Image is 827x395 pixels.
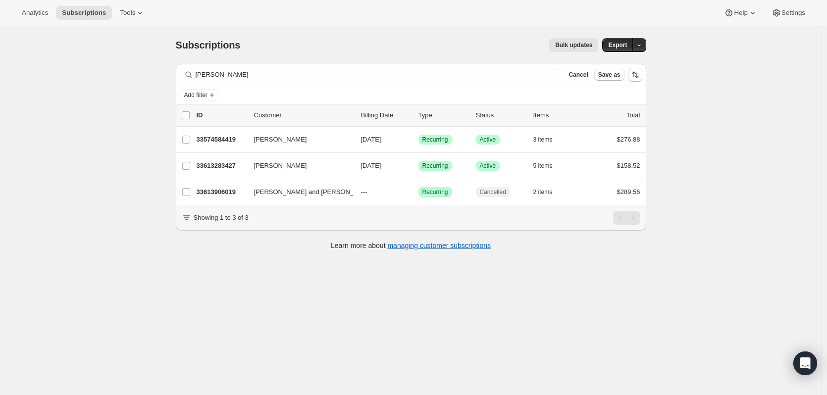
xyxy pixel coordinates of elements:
[422,188,448,196] span: Recurring
[16,6,54,20] button: Analytics
[476,110,525,120] p: Status
[114,6,151,20] button: Tools
[387,242,491,249] a: managing customer subscriptions
[62,9,106,17] span: Subscriptions
[569,71,588,79] span: Cancel
[56,6,112,20] button: Subscriptions
[594,69,624,81] button: Save as
[197,185,640,199] div: 33613906019[PERSON_NAME] and [PERSON_NAME]---SuccessRecurringCancelled2 items$289.56
[549,38,598,52] button: Bulk updates
[422,136,448,144] span: Recurring
[361,110,411,120] p: Billing Date
[602,38,633,52] button: Export
[533,159,564,173] button: 5 items
[361,136,381,143] span: [DATE]
[766,6,811,20] button: Settings
[533,188,553,196] span: 2 items
[254,135,307,145] span: [PERSON_NAME]
[248,132,347,148] button: [PERSON_NAME]
[120,9,135,17] span: Tools
[533,136,553,144] span: 3 items
[254,110,353,120] p: Customer
[361,188,367,196] span: ---
[197,187,246,197] p: 33613906019
[718,6,763,20] button: Help
[533,133,564,147] button: 3 items
[422,162,448,170] span: Recurring
[194,213,249,223] p: Showing 1 to 3 of 3
[196,68,559,82] input: Filter subscribers
[197,159,640,173] div: 33613283427[PERSON_NAME][DATE]SuccessRecurringSuccessActive5 items$158.52
[626,110,640,120] p: Total
[617,136,640,143] span: $276.88
[254,161,307,171] span: [PERSON_NAME]
[598,71,620,79] span: Save as
[418,110,468,120] div: Type
[533,185,564,199] button: 2 items
[565,69,592,81] button: Cancel
[180,89,219,101] button: Add filter
[176,40,241,50] span: Subscriptions
[480,136,496,144] span: Active
[361,162,381,169] span: [DATE]
[617,188,640,196] span: $289.56
[555,41,592,49] span: Bulk updates
[22,9,48,17] span: Analytics
[331,241,491,250] p: Learn more about
[480,162,496,170] span: Active
[197,133,640,147] div: 33574584419[PERSON_NAME][DATE]SuccessRecurringSuccessActive3 items$276.88
[781,9,805,17] span: Settings
[248,184,347,200] button: [PERSON_NAME] and [PERSON_NAME]
[197,110,640,120] div: IDCustomerBilling DateTypeStatusItemsTotal
[197,135,246,145] p: 33574584419
[617,162,640,169] span: $158.52
[628,68,642,82] button: Sort the results
[184,91,207,99] span: Add filter
[613,211,640,225] nav: Pagination
[197,110,246,120] p: ID
[197,161,246,171] p: 33613283427
[608,41,627,49] span: Export
[734,9,747,17] span: Help
[254,187,374,197] span: [PERSON_NAME] and [PERSON_NAME]
[480,188,506,196] span: Cancelled
[533,110,583,120] div: Items
[793,351,817,375] div: Open Intercom Messenger
[248,158,347,174] button: [PERSON_NAME]
[533,162,553,170] span: 5 items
